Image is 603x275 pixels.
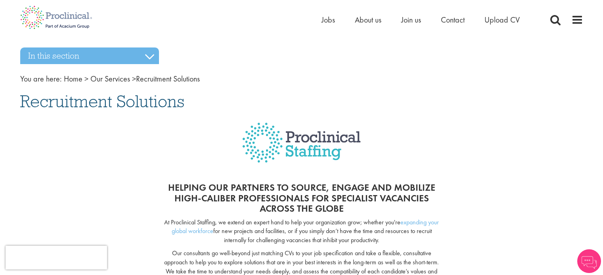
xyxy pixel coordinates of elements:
img: Chatbot [577,249,601,273]
a: Jobs [322,15,335,25]
a: breadcrumb link to Our Services [90,74,130,84]
a: Contact [441,15,465,25]
a: expanding your global workforce [172,218,439,235]
a: Upload CV [484,15,520,25]
p: At Proclinical Staffing, we extend an expert hand to help your organization grow; whether you're ... [164,218,439,245]
span: You are here: [20,74,62,84]
a: Join us [401,15,421,25]
span: Recruitment Solutions [64,74,200,84]
a: About us [355,15,381,25]
iframe: reCAPTCHA [6,246,107,269]
img: Proclinical Staffing [242,123,361,174]
a: breadcrumb link to Home [64,74,82,84]
span: > [84,74,88,84]
span: > [132,74,136,84]
h2: Helping our partners to source, engage and mobilize high-caliber professionals for specialist vac... [164,182,439,214]
span: Recruitment Solutions [20,91,184,112]
h3: In this section [20,47,159,64]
